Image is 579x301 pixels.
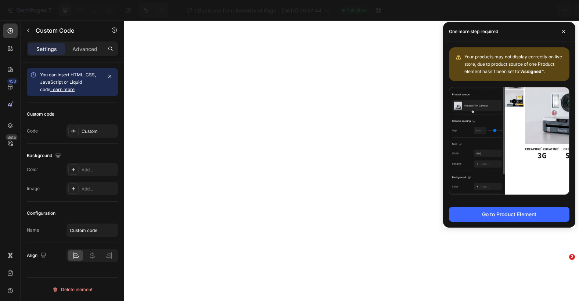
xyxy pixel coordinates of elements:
[48,6,51,15] p: 7
[569,254,575,260] span: 2
[346,7,367,14] span: Published
[503,3,527,18] button: Save
[82,128,116,135] div: Custom
[3,3,55,18] button: 7
[436,7,483,14] span: 1 product assigned
[36,26,98,35] p: Custom Code
[554,265,572,283] iframe: Intercom live chat
[36,45,57,53] p: Settings
[82,167,116,173] div: Add...
[6,134,18,140] div: Beta
[27,251,48,261] div: Align
[72,45,97,53] p: Advanced
[82,186,116,192] div: Add...
[27,284,118,295] button: Delete element
[449,207,569,222] button: Go to Product Element
[40,72,96,92] span: You can insert HTML, CSS, JavaScript or Liquid code
[52,285,93,294] div: Delete element
[449,28,498,35] p: One more step required
[536,7,555,14] div: Publish
[27,128,38,134] div: Code
[27,227,39,233] div: Name
[482,210,536,218] div: Go to Product Element
[50,87,75,92] a: Learn more
[7,78,18,84] div: 450
[198,7,321,14] span: Duplicate from Advertorial Page - [DATE] 00:57:44
[27,210,55,217] div: Configuration
[124,21,579,301] iframe: Design area
[27,185,40,192] div: Image
[194,7,196,14] span: /
[139,3,168,18] div: Undo/Redo
[519,69,544,74] b: “Assigned”
[509,7,521,14] span: Save
[27,166,38,173] div: Color
[429,3,500,18] button: 1 product assigned
[27,151,62,161] div: Background
[530,3,561,18] button: Publish
[27,111,54,117] div: Custom code
[464,54,562,74] span: Your products may not display correctly on live store, due to product source of one Product eleme...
